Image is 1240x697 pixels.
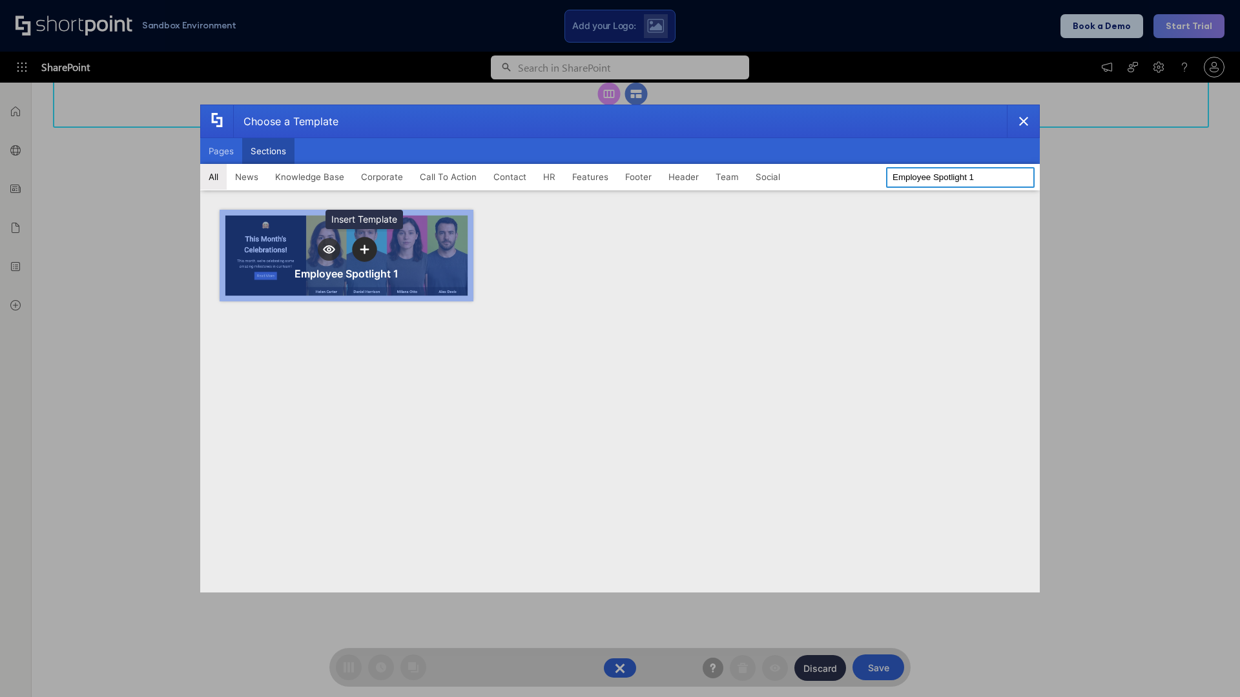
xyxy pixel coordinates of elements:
button: HR [535,164,564,190]
input: Search [886,167,1035,188]
button: Knowledge Base [267,164,353,190]
div: template selector [200,105,1040,592]
button: All [200,164,227,190]
button: Features [564,164,617,190]
button: Call To Action [411,164,485,190]
button: Pages [200,138,242,164]
button: Header [660,164,707,190]
button: Corporate [353,164,411,190]
div: Choose a Template [233,105,338,137]
button: Footer [617,164,660,190]
button: Social [747,164,789,190]
button: Contact [485,164,535,190]
button: News [227,164,267,190]
button: Team [707,164,747,190]
button: Sections [242,138,294,164]
iframe: Chat Widget [1175,635,1240,697]
div: Employee Spotlight 1 [294,267,398,280]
